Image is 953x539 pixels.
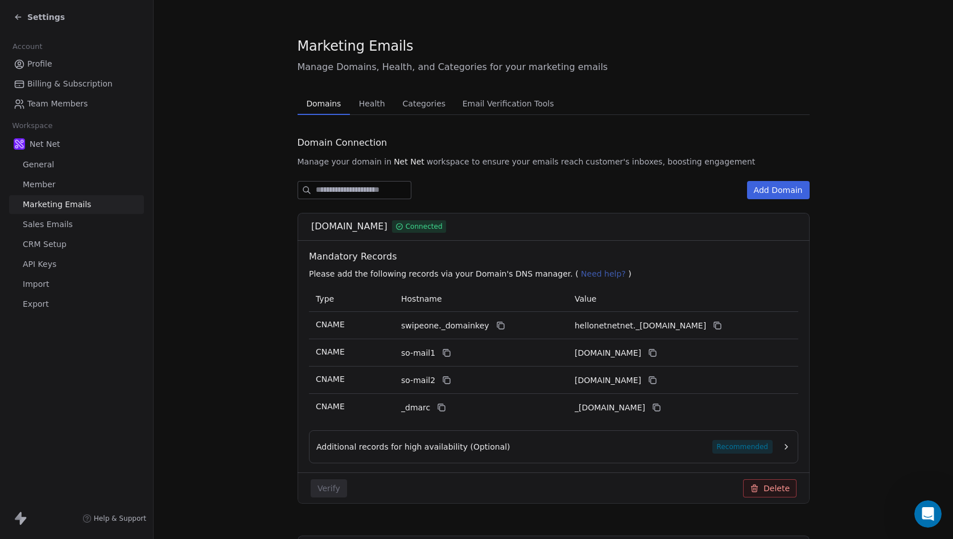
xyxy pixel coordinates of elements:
span: hellonetnetnet._domainkey.swipeone.email [575,320,706,332]
span: Profile [27,58,52,70]
button: Add Domain [747,181,810,199]
button: Verify [311,479,347,497]
span: Billing & Subscription [27,78,113,90]
a: Import [9,275,144,294]
div: Here is our Custom GPT lin k [18,228,178,250]
p: Please add the following records via your Domain's DNS manager. ( ) [309,268,803,279]
span: Email Verification Tools [458,96,559,112]
span: Categories [398,96,450,112]
div: Hi [PERSON_NAME], Greetings from Swipe One and thank you for reaching out! [18,121,178,155]
a: Member [9,175,144,194]
a: Export [9,295,144,314]
div: Rate your conversation [21,400,156,414]
a: Sales Emails [9,215,144,234]
span: hellonetnetnet1.swipeone.email [575,347,641,359]
span: [DOMAIN_NAME] [311,220,387,233]
span: hellonetnetnet2.swipeone.email [575,375,641,386]
div: I will get back to you for other questions shortly. [18,256,178,278]
a: Help & Support [82,514,146,523]
span: Need help? [581,269,626,278]
a: API Keys [9,255,144,274]
span: General [23,159,54,171]
span: workspace to ensure your emails reach [427,156,584,167]
span: Team Members [27,98,88,110]
button: go back [7,5,29,26]
iframe: Intercom live chat [914,500,942,528]
button: Additional records for high availability (Optional)Recommended [316,440,791,454]
span: CRM Setup [23,238,67,250]
span: so-mail1 [401,347,435,359]
span: Net Net [394,156,424,167]
span: customer's inboxes, boosting engagement [585,156,755,167]
span: Manage Domains, Health, and Categories for your marketing emails [298,60,810,74]
b: [PERSON_NAME] [49,92,113,100]
span: Sales Emails [23,219,73,231]
p: The team can also help [55,14,142,26]
div: Close [200,5,220,25]
div: [DATE] [9,73,218,88]
span: CNAME [316,347,345,356]
a: CRM Setup [9,235,144,254]
span: _dmarc.swipeone.email [575,402,645,414]
span: Marketing Emails [23,199,91,211]
div: [DATE] [9,294,218,310]
span: Manage your domain in [298,156,392,167]
span: so-mail2 [401,375,435,386]
span: CNAME [316,375,345,384]
a: Team Members [9,94,144,113]
h1: Fin [55,6,69,14]
span: _dmarc [401,402,430,414]
span: Import [23,278,49,290]
span: Help & Support [94,514,146,523]
span: Marketing Emails [298,38,414,55]
span: Export [23,298,49,310]
span: Domain Connection [298,136,387,150]
span: swipeone._domainkey [401,320,489,332]
img: NetNet_Logo-300dpi.png [14,138,25,150]
div: Fin says… [9,388,218,469]
div: For detailed guides, check out our documentation: [18,200,178,222]
span: Connected [405,221,442,232]
span: Account [7,38,47,55]
span: Settings [27,11,65,23]
span: Health [354,96,390,112]
div: Harinder says… [9,310,218,388]
span: Hostname [401,294,442,303]
a: [URL][DOMAIN_NAME] [81,212,170,221]
a: General [9,155,144,174]
span: Value [575,294,596,303]
button: Home [178,5,200,26]
div: You can find video tutorials on how to configure SwipeOne here: [18,161,178,194]
a: [URL][DOMAIN_NAME] [18,172,143,193]
a: Profile [9,55,144,73]
img: Profile image for Fin [32,6,51,24]
span: Additional records for high availability (Optional) [316,441,510,452]
p: Type [316,293,387,305]
span: Member [23,179,56,191]
div: Following up on your question about lifetime deals- We appreciate your interest in Swipe One. How... [18,316,178,372]
span: Recommended [712,440,772,454]
div: Harinder says… [9,114,218,294]
span: Domains [302,96,345,112]
span: Workspace [7,117,57,134]
img: Profile image for Harinder [34,90,46,101]
div: joined the conversation [49,90,194,101]
button: Delete [743,479,797,497]
span: CNAME [316,402,345,411]
a: Settings [14,11,65,23]
div: Harinder says… [9,88,218,114]
div: Following up on your question about lifetime deals- We appreciate your interest in Swipe One. How... [9,310,187,379]
span: Mandatory Records [309,250,803,264]
a: Marketing Emails [9,195,144,214]
span: Net Net [30,138,60,150]
span: CNAME [316,320,345,329]
span: API Keys [23,258,56,270]
div: Hi [PERSON_NAME], Greetings from Swipe One and thank you for reaching out!You can find video tuto... [9,114,187,285]
a: Billing & Subscription [9,75,144,93]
